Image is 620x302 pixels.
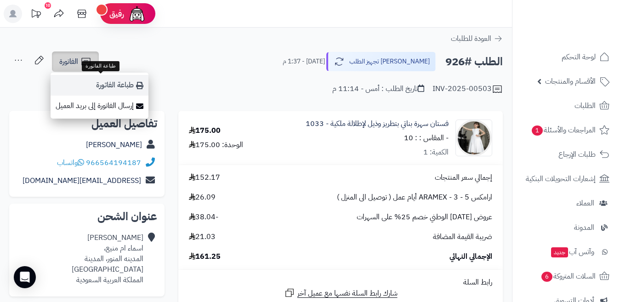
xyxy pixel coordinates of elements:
[189,140,243,150] div: الوحدة: 175.00
[189,192,216,203] span: 26.09
[357,212,492,222] span: عروض [DATE] الوطني خصم 25% على السهرات
[109,8,124,19] span: رفيق
[17,211,157,222] h2: عنوان الشحن
[574,99,596,112] span: الطلبات
[297,288,398,299] span: شارك رابط السلة نفسها مع عميل آخر
[14,266,36,288] div: Open Intercom Messenger
[451,33,503,44] a: العودة للطلبات
[326,52,436,71] button: [PERSON_NAME] تجهيز الطلب
[17,118,157,129] h2: تفاصيل العميل
[518,192,614,214] a: العملاء
[332,84,424,94] div: تاريخ الطلب : أمس - 11:14 م
[557,14,611,33] img: logo-2.png
[518,217,614,239] a: المدونة
[518,46,614,68] a: لوحة التحكم
[432,84,503,95] div: INV-2025-00503
[456,120,492,156] img: 1756220308-413A5103-90x90.jpeg
[52,51,99,72] a: الفاتورة
[433,232,492,242] span: ضريبة القيمة المضافة
[449,251,492,262] span: الإجمالي النهائي
[17,233,143,285] div: [PERSON_NAME] اسماء ام منيع، المدينه المنور، المدينة [GEOGRAPHIC_DATA] المملكة العربية السعودية
[86,157,141,168] a: 966564194187
[518,265,614,287] a: السلات المتروكة6
[189,251,221,262] span: 161.25
[189,232,216,242] span: 21.03
[518,168,614,190] a: إشعارات التحويلات البنكية
[576,197,594,210] span: العملاء
[445,52,503,71] h2: الطلب #926
[541,271,553,282] span: 6
[57,157,84,168] a: واتساب
[45,2,51,9] div: 10
[518,95,614,117] a: الطلبات
[51,75,148,96] a: طباعة الفاتورة
[189,125,221,136] div: 175.00
[451,33,491,44] span: العودة للطلبات
[518,119,614,141] a: المراجعات والأسئلة1
[574,221,594,234] span: المدونة
[404,132,449,143] small: - المقاس : : 10
[531,124,596,137] span: المراجعات والأسئلة
[82,61,119,71] div: طباعة الفاتورة
[545,75,596,88] span: الأقسام والمنتجات
[558,148,596,161] span: طلبات الإرجاع
[435,172,492,183] span: إجمالي سعر المنتجات
[423,147,449,158] div: الكمية: 1
[189,212,218,222] span: -38.04
[189,172,220,183] span: 152.17
[182,277,499,288] div: رابط السلة
[51,96,148,116] a: إرسال الفاتورة إلى بريد العميل
[24,5,47,25] a: تحديثات المنصة
[59,56,78,67] span: الفاتورة
[283,57,325,66] small: [DATE] - 1:37 م
[526,172,596,185] span: إشعارات التحويلات البنكية
[551,247,568,257] span: جديد
[518,143,614,165] a: طلبات الإرجاع
[284,287,398,299] a: شارك رابط السلة نفسها مع عميل آخر
[128,5,146,23] img: ai-face.png
[540,270,596,283] span: السلات المتروكة
[550,245,594,258] span: وآتس آب
[518,241,614,263] a: وآتس آبجديد
[306,119,449,129] a: فستان سهرة بناتي بتطريز وذيل لإطلالة ملكية - 1033
[531,125,543,136] span: 1
[86,139,142,150] a: [PERSON_NAME]
[562,51,596,63] span: لوحة التحكم
[337,192,492,203] span: ارامكس ARAMEX - 3 - 5 أيام عمل ( توصيل الى المنزل )
[23,175,141,186] a: [EMAIL_ADDRESS][DOMAIN_NAME]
